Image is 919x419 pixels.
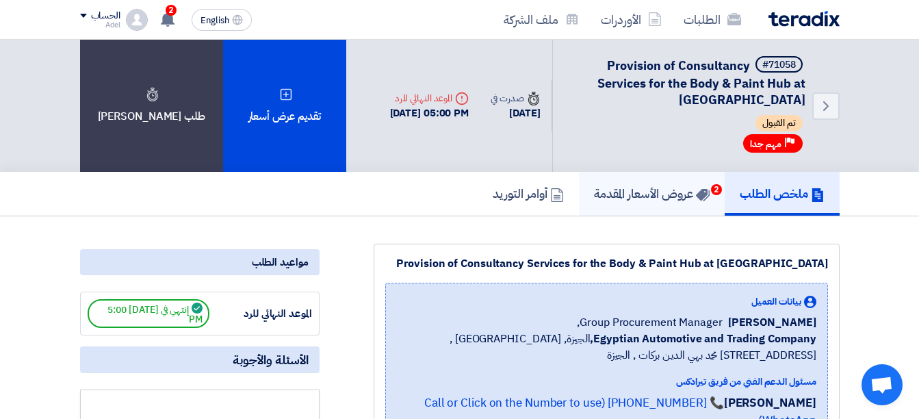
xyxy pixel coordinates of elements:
button: English [192,9,252,31]
h5: Provision of Consultancy Services for the Body & Paint Hub at Abu Rawash [569,56,805,108]
span: 2 [166,5,177,16]
a: عروض الأسعار المقدمة2 [579,172,725,216]
div: الموعد النهائي للرد [209,306,312,322]
div: مسئول الدعم الفني من فريق تيرادكس [397,374,816,389]
div: Open chat [862,364,903,405]
span: Provision of Consultancy Services for the Body & Paint Hub at [GEOGRAPHIC_DATA] [597,56,805,109]
span: الجيزة, [GEOGRAPHIC_DATA] ,[STREET_ADDRESS] محمد بهي الدين بركات , الجيزة [397,331,816,364]
a: ملف الشركة [493,3,590,36]
div: [DATE] 05:00 PM [390,105,469,121]
h5: عروض الأسعار المقدمة [594,186,710,201]
div: [DATE] [491,105,540,121]
a: الطلبات [673,3,752,36]
span: الأسئلة والأجوبة [233,352,309,368]
h5: ملخص الطلب [740,186,825,201]
span: إنتهي في [DATE] 5:00 PM [88,299,209,328]
img: profile_test.png [126,9,148,31]
h5: أوامر التوريد [493,186,564,201]
span: 2 [711,184,722,195]
strong: [PERSON_NAME] [724,394,816,411]
span: مهم جدا [750,138,781,151]
img: Teradix logo [768,11,840,27]
div: #71058 [762,60,796,70]
a: الأوردرات [590,3,673,36]
b: Egyptian Automotive and Trading Company, [590,331,816,347]
div: تقديم عرض أسعار [223,40,346,172]
div: Adel [80,21,120,29]
a: ملخص الطلب [725,172,840,216]
span: تم القبول [755,115,803,131]
div: مواعيد الطلب [80,249,320,275]
div: طلب [PERSON_NAME] [80,40,223,172]
span: English [200,16,229,25]
div: الحساب [91,10,120,22]
span: بيانات العميل [751,294,801,309]
div: صدرت في [491,91,540,105]
a: أوامر التوريد [478,172,579,216]
span: [PERSON_NAME] [728,314,816,331]
span: Group Procurement Manager, [577,314,722,331]
div: الموعد النهائي للرد [390,91,469,105]
div: Provision of Consultancy Services for the Body & Paint Hub at [GEOGRAPHIC_DATA] [385,255,828,272]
